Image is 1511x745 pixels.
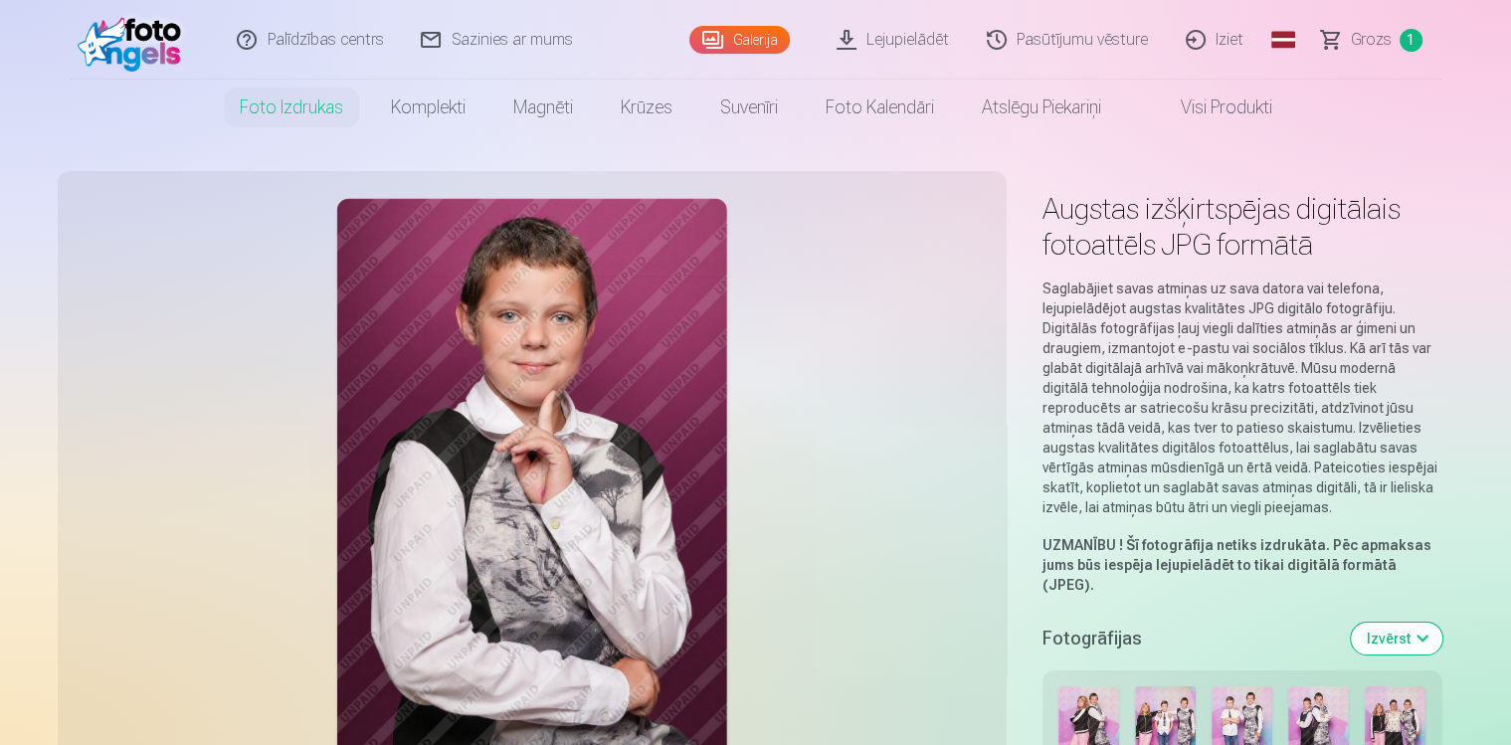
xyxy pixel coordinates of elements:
a: Foto izdrukas [216,80,367,135]
a: Magnēti [489,80,597,135]
span: 1 [1400,29,1422,52]
span: Grozs [1351,28,1392,52]
img: /fa1 [78,8,192,72]
a: Suvenīri [696,80,802,135]
a: Foto kalendāri [802,80,958,135]
a: Komplekti [367,80,489,135]
a: Visi produkti [1125,80,1296,135]
button: Izvērst [1351,623,1442,654]
a: Galerija [689,26,790,54]
p: Saglabājiet savas atmiņas uz sava datora vai telefona, lejupielādējot augstas kvalitātes JPG digi... [1042,279,1442,517]
strong: Šī fotogrāfija netiks izdrukāta. Pēc apmaksas jums būs iespēja lejupielādēt to tikai digitālā for... [1042,537,1431,593]
h1: Augstas izšķirtspējas digitālais fotoattēls JPG formātā [1042,191,1442,263]
strong: UZMANĪBU ! [1042,537,1123,553]
a: Krūzes [597,80,696,135]
a: Atslēgu piekariņi [958,80,1125,135]
h5: Fotogrāfijas [1042,625,1335,652]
